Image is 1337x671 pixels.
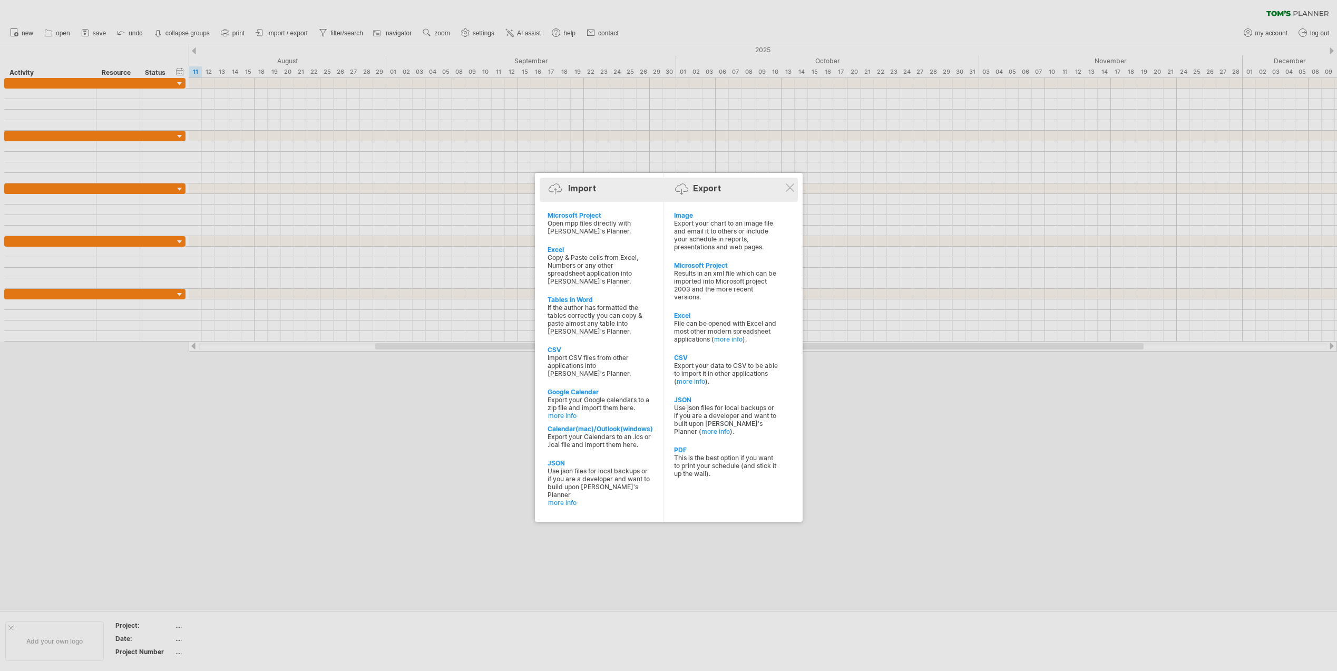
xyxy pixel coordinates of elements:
a: more info [677,377,705,385]
a: more info [548,499,652,507]
div: JSON [674,396,778,404]
div: Export [693,183,721,193]
a: more info [701,427,730,435]
div: Export your data to CSV to be able to import it in other applications ( ). [674,362,778,385]
div: Import [568,183,596,193]
div: CSV [674,354,778,362]
div: Export your chart to an image file and email it to others or include your schedule in reports, pr... [674,219,778,251]
div: If the author has formatted the tables correctly you can copy & paste almost any table into [PERS... [548,304,652,335]
div: Excel [674,312,778,319]
a: more info [548,412,652,420]
div: Use json files for local backups or if you are a developer and want to built upon [PERSON_NAME]'s... [674,404,778,435]
a: more info [714,335,743,343]
div: File can be opened with Excel and most other modern spreadsheet applications ( ). [674,319,778,343]
div: Tables in Word [548,296,652,304]
div: This is the best option if you want to print your schedule (and stick it up the wall). [674,454,778,478]
div: Results in an xml file which can be imported into Microsoft project 2003 and the more recent vers... [674,269,778,301]
div: Copy & Paste cells from Excel, Numbers or any other spreadsheet application into [PERSON_NAME]'s ... [548,254,652,285]
div: Microsoft Project [674,261,778,269]
div: Image [674,211,778,219]
div: PDF [674,446,778,454]
div: Excel [548,246,652,254]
